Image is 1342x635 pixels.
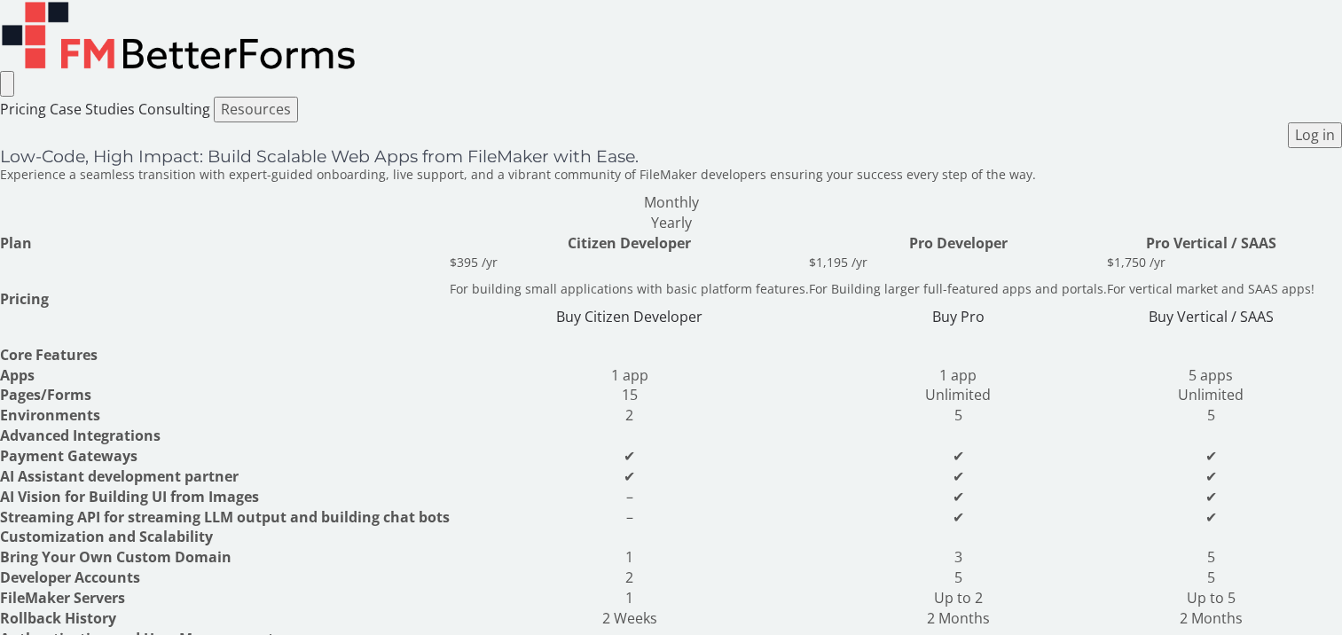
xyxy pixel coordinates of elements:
[50,99,135,119] a: Case Studies
[450,385,809,405] td: 15
[1150,254,1165,270] span: /yr
[1107,568,1315,588] td: 5
[450,588,809,608] td: 1
[1107,588,1315,608] td: Up to 5
[809,608,1107,629] td: 2 Months
[809,588,1107,608] td: Up to 2
[1107,233,1315,254] th: Pro Vertical / SAAS
[482,254,498,270] span: /yr
[809,280,1107,298] p: For Building larger full-featured apps and portals.
[214,97,298,122] button: Resources
[450,405,809,426] td: 2
[1107,507,1315,528] td: ✔
[809,487,1107,507] td: ✔
[450,446,809,466] td: ✔
[1107,405,1315,426] td: 5
[809,446,1107,466] td: ✔
[1288,122,1342,148] button: Log in
[1107,307,1315,327] a: Buy Vertical / SAAS
[809,547,1107,568] td: 3
[809,307,1107,327] a: Buy Pro
[450,233,809,254] th: Citizen Developer
[1107,446,1315,466] td: ✔
[1107,608,1315,629] td: 2 Months
[809,405,1107,426] td: 5
[1107,466,1315,487] td: ✔
[1107,254,1146,270] span: $1,750
[450,365,809,386] td: 1 app
[450,254,478,270] span: $395
[809,385,1107,405] td: Unlimited
[1107,365,1315,386] td: 5 apps
[809,568,1107,588] td: 5
[1107,547,1315,568] td: 5
[450,280,809,298] p: For building small applications with basic platform features.
[450,307,809,327] a: Buy Citizen Developer
[138,99,210,119] a: Consulting
[852,254,867,270] span: /yr
[1107,280,1315,298] p: For vertical market and SAAS apps!
[809,507,1107,528] td: ✔
[450,568,809,588] td: 2
[809,233,1107,254] th: Pro Developer
[809,365,1107,386] td: 1 app
[1107,487,1315,507] td: ✔
[1107,385,1315,405] td: Unlimited
[450,608,809,629] td: 2 Weeks
[809,254,848,270] span: $1,195
[450,507,809,528] td: –
[450,487,809,507] td: –
[450,547,809,568] td: 1
[809,466,1107,487] td: ✔
[450,466,809,487] td: ✔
